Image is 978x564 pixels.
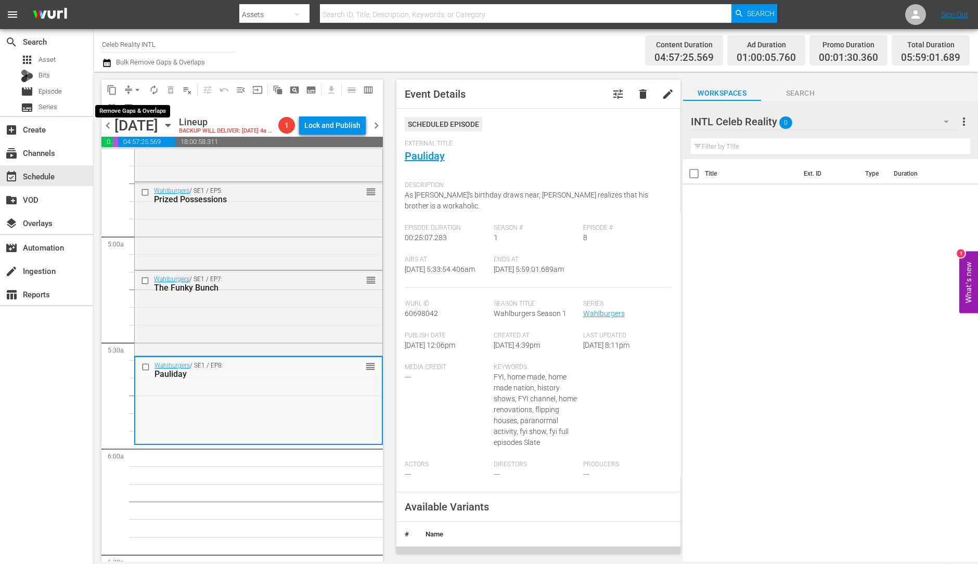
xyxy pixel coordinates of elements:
[5,194,18,206] span: VOD
[583,233,587,242] span: 8
[405,470,411,478] span: ---
[583,224,667,232] span: Episode #
[303,82,319,98] span: Create Series Block
[405,88,466,100] span: Event Details
[154,276,330,293] div: / SE1 / EP7:
[104,100,120,116] span: Month Calendar View
[859,159,887,188] th: Type
[101,137,113,147] span: 01:00:05.760
[107,103,117,113] span: date_range_outlined
[5,170,18,183] span: Schedule
[366,274,376,286] span: reorder
[5,265,18,278] span: Ingestion
[123,85,134,95] span: compress
[959,251,978,313] button: Open Feedback Widget
[154,276,189,283] a: Wahlburgers
[21,85,33,98] span: Episode
[175,137,383,147] span: 18:00:58.311
[249,82,266,98] span: Update Metadata from Key Asset
[405,181,667,190] span: Description:
[583,309,625,318] a: Wahlburgers
[365,361,376,372] span: reorder
[583,461,667,469] span: Producers
[637,88,649,100] span: delete
[154,283,330,293] div: The Funky Bunch
[366,186,376,196] button: reorder
[654,37,714,52] div: Content Duration
[154,194,330,204] div: Prized Possessions
[819,37,878,52] div: Promo Duration
[405,332,489,340] span: Publish Date
[958,109,970,134] button: more_vert
[21,54,33,66] span: Asset
[278,121,295,129] span: 1
[155,369,330,379] div: Pauliday
[494,461,578,469] span: Directors
[179,82,196,98] span: Clear Lineup
[365,361,376,371] button: reorder
[5,36,18,48] span: Search
[366,186,376,198] span: reorder
[405,256,489,264] span: Airs At
[494,470,500,478] span: ---
[21,101,33,114] span: Series
[494,224,578,232] span: Season #
[5,217,18,230] span: Overlays
[363,85,374,95] span: calendar_view_week_outlined
[494,373,577,447] span: FYI, home made, home made nation, history shows, FYI channel, home renovations, flipping houses, ...
[396,522,417,547] th: #
[819,52,878,64] span: 00:01:30.360
[494,363,578,372] span: Keywords
[405,224,489,232] span: Episode Duration
[5,147,18,160] span: Channels
[901,37,960,52] div: Total Duration
[104,82,120,98] span: Copy Lineup
[494,256,578,264] span: Ends At
[340,80,360,100] span: Day Calendar View
[5,288,18,301] span: Reports
[426,553,481,560] a: Pauliday (Primary)
[941,10,968,19] a: Sign Out
[405,309,438,318] span: 60698042
[154,187,330,204] div: / SE1 / EP5:
[405,150,445,162] a: Pauliday
[113,137,118,147] span: 00:01:30.360
[405,117,482,132] div: Scheduled Episode
[370,119,383,132] span: chevron_right
[691,107,959,136] div: INTL Celeb Reality
[797,159,859,188] th: Ext. ID
[583,341,629,349] span: [DATE] 8:11pm
[304,116,361,135] div: Lock and Publish
[405,461,489,469] span: Actors
[38,102,57,112] span: Series
[494,309,567,318] span: Wahlburgers Season 1
[149,85,159,95] span: autorenew_outlined
[662,88,674,100] span: edit
[319,80,340,100] span: Download as CSV
[405,501,489,513] span: Available Variants
[958,115,970,128] span: more_vert
[761,87,839,100] span: Search
[140,103,150,113] span: toggle_off
[132,85,143,95] span: arrow_drop_down
[299,116,366,135] button: Lock and Publish
[583,332,667,340] span: Last Updated
[289,85,300,95] span: pageview_outlined
[38,86,62,97] span: Episode
[38,70,50,81] span: Bits
[5,242,18,254] span: Automation
[114,58,205,66] span: Bulk Remove Gaps & Overlaps
[286,82,303,98] span: Create Search Block
[154,187,189,194] a: Wahlburgers
[405,140,667,148] span: External Title
[417,522,644,547] th: Name
[705,159,797,188] th: Title
[405,265,475,273] span: [DATE] 5:33:54.406am
[405,300,489,308] span: Wurl Id
[101,119,114,132] span: chevron_left
[654,52,714,64] span: 04:57:25.569
[6,8,19,21] span: menu
[306,85,316,95] span: subtitles_outlined
[21,70,33,82] div: Bits
[957,249,965,257] div: 1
